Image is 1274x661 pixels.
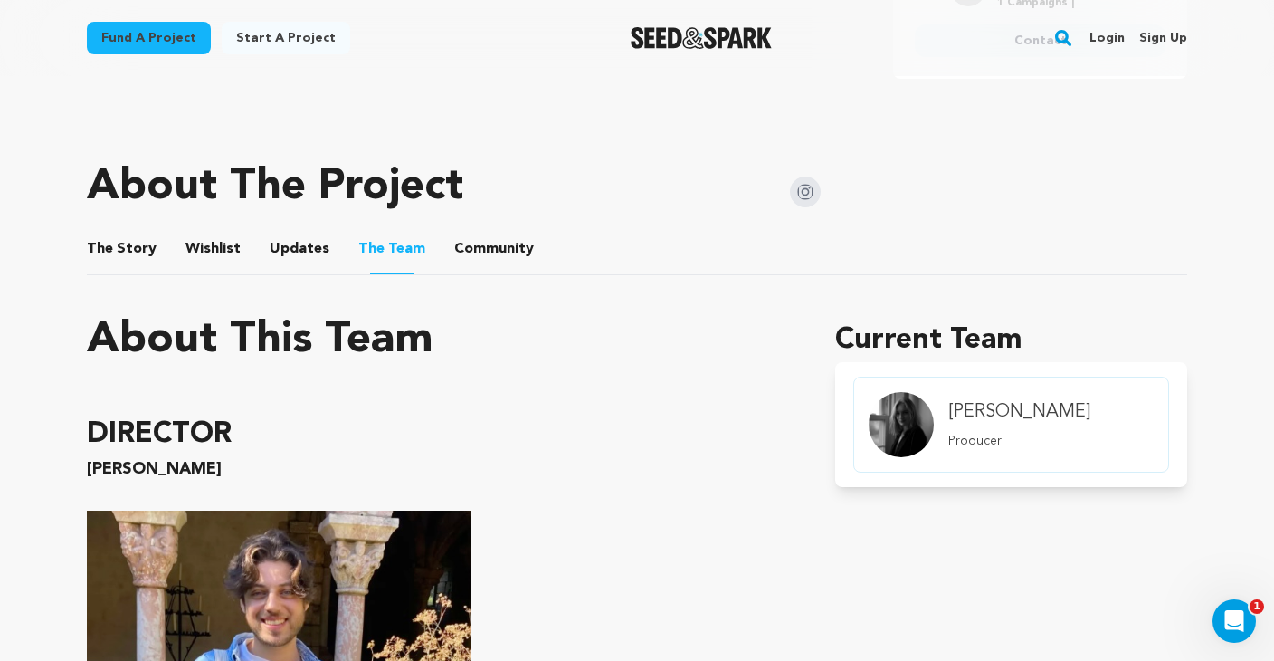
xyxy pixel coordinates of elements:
iframe: Intercom live chat [1212,599,1256,643]
h4: [PERSON_NAME] [948,399,1090,425]
span: The [87,238,113,260]
a: Fund a project [87,22,211,54]
a: Login [1089,24,1125,53]
span: Updates [270,238,329,260]
span: Wishlist [185,238,241,260]
img: Team Image [869,392,934,457]
h3: [PERSON_NAME] [87,456,792,482]
h1: Current Team [835,319,1187,362]
span: Story [87,238,157,260]
h1: About The Project [87,166,463,209]
a: Seed&Spark Homepage [631,27,773,49]
a: Start a project [222,22,350,54]
img: Seed&Spark Instagram Icon [790,177,821,207]
h1: About This Team [87,319,433,362]
p: Producer [948,432,1090,450]
span: The [358,238,385,260]
span: 1 [1250,599,1264,614]
a: member.name Profile [853,377,1169,473]
strong: DIRECTOR [87,420,232,449]
span: Team [358,238,425,260]
a: Sign up [1139,24,1187,53]
span: Community [454,238,534,260]
img: Seed&Spark Logo Dark Mode [631,27,773,49]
